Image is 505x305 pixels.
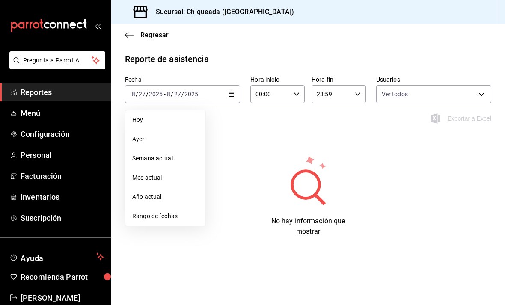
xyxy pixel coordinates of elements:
[149,7,294,17] h3: Sucursal: Chiqueada ([GEOGRAPHIC_DATA])
[132,192,199,201] span: Año actual
[21,292,104,304] span: [PERSON_NAME]
[21,170,104,182] span: Facturación
[146,91,149,98] span: /
[184,91,199,98] input: ----
[131,91,136,98] input: --
[21,191,104,203] span: Inventarios
[132,154,199,163] span: Semana actual
[132,135,199,144] span: Ayer
[271,217,345,235] span: No hay información que mostrar
[164,91,166,98] span: -
[174,91,181,98] input: --
[9,51,105,69] button: Pregunta a Parrot AI
[138,91,146,98] input: --
[132,115,199,124] span: Hoy
[132,212,199,221] span: Rango de fechas
[132,173,199,182] span: Mes actual
[21,149,104,161] span: Personal
[171,91,173,98] span: /
[125,77,240,83] label: Fecha
[21,107,104,119] span: Menú
[23,56,92,65] span: Pregunta a Parrot AI
[21,128,104,140] span: Configuración
[312,77,366,83] label: Hora fin
[250,77,305,83] label: Hora inicio
[21,86,104,98] span: Reportes
[94,22,101,29] button: open_drawer_menu
[21,252,93,262] span: Ayuda
[21,212,104,224] span: Suscripción
[149,91,163,98] input: ----
[125,53,209,65] div: Reporte de asistencia
[376,77,491,83] label: Usuarios
[125,31,169,39] button: Regresar
[382,90,408,98] span: Ver todos
[166,91,171,98] input: --
[181,91,184,98] span: /
[136,91,138,98] span: /
[21,271,104,283] span: Recomienda Parrot
[140,31,169,39] span: Regresar
[6,62,105,71] a: Pregunta a Parrot AI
